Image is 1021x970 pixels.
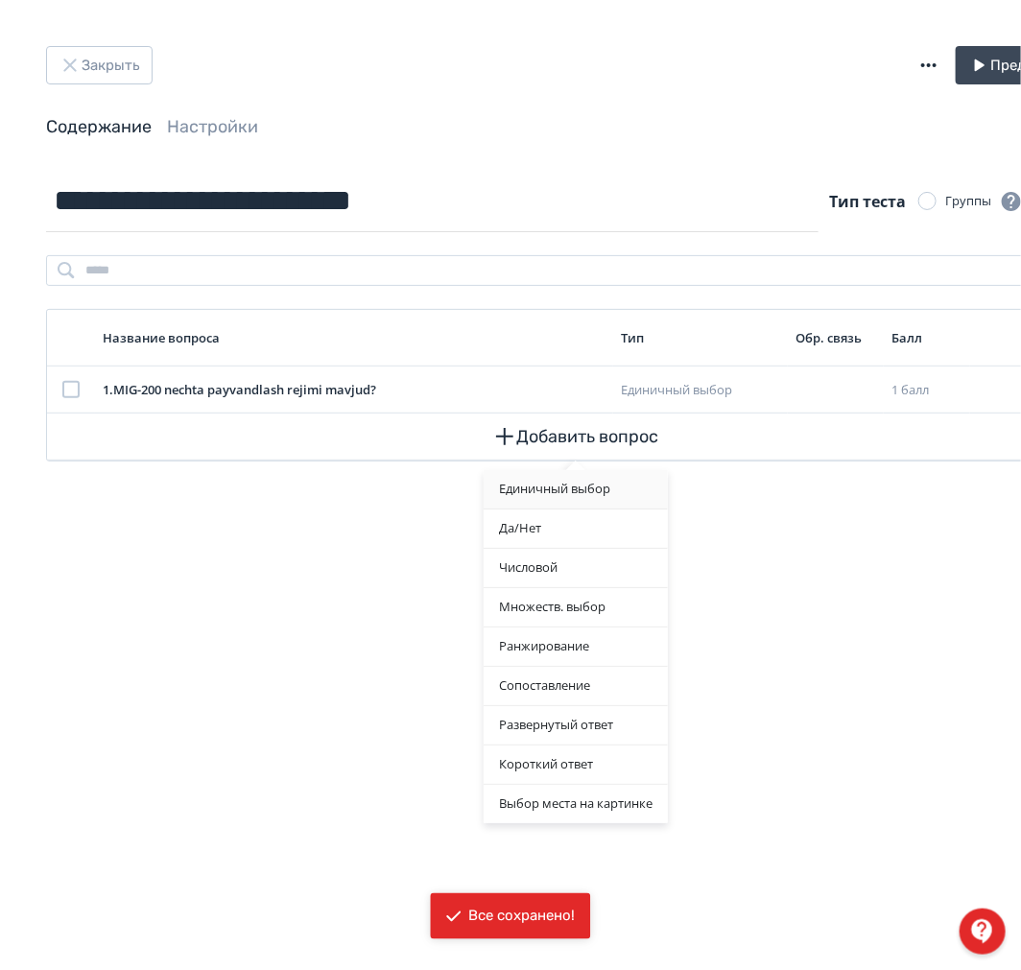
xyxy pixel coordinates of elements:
div: Числовой [484,549,668,587]
div: Ранжирование [484,627,668,666]
div: Да/Нет [484,509,668,548]
div: Выбор места на картинке [484,785,668,823]
div: Короткий ответ [484,745,668,784]
div: Развернутый ответ [484,706,668,745]
div: Сопоставление [484,667,668,705]
div: Все сохранено! [469,907,576,926]
div: Единичный выбор [484,470,668,509]
div: Множеств. выбор [484,588,668,627]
